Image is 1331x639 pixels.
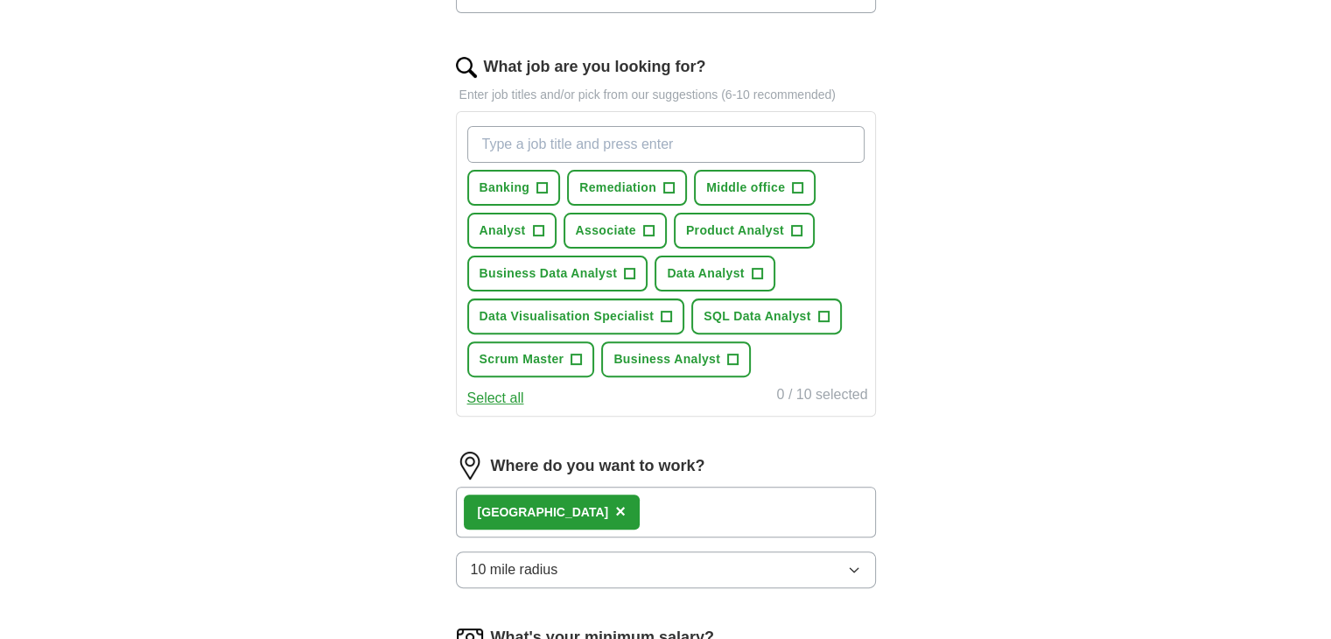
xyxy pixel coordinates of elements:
span: Business Analyst [613,350,720,369]
img: location.png [456,452,484,480]
button: Associate [564,213,667,249]
button: Middle office [694,170,816,206]
button: Select all [467,388,524,409]
span: Data Visualisation Specialist [480,307,655,326]
span: Analyst [480,221,526,240]
label: What job are you looking for? [484,55,706,79]
button: Scrum Master [467,341,595,377]
span: SQL Data Analyst [704,307,810,326]
input: Type a job title and press enter [467,126,865,163]
span: Business Data Analyst [480,264,618,283]
span: Middle office [706,179,785,197]
span: Associate [576,221,636,240]
button: Data Analyst [655,256,775,291]
button: Data Visualisation Specialist [467,298,685,334]
button: Business Data Analyst [467,256,648,291]
button: × [615,499,626,525]
button: Analyst [467,213,557,249]
div: 0 / 10 selected [776,384,867,409]
div: [GEOGRAPHIC_DATA] [478,503,609,522]
span: Product Analyst [686,221,784,240]
span: 10 mile radius [471,559,558,580]
span: Remediation [579,179,656,197]
span: Scrum Master [480,350,564,369]
button: Product Analyst [674,213,815,249]
span: Banking [480,179,530,197]
button: Remediation [567,170,687,206]
img: search.png [456,57,477,78]
p: Enter job titles and/or pick from our suggestions (6-10 recommended) [456,86,876,104]
button: SQL Data Analyst [691,298,841,334]
button: Business Analyst [601,341,751,377]
span: × [615,502,626,521]
button: Banking [467,170,561,206]
button: 10 mile radius [456,551,876,588]
span: Data Analyst [667,264,745,283]
label: Where do you want to work? [491,454,705,478]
